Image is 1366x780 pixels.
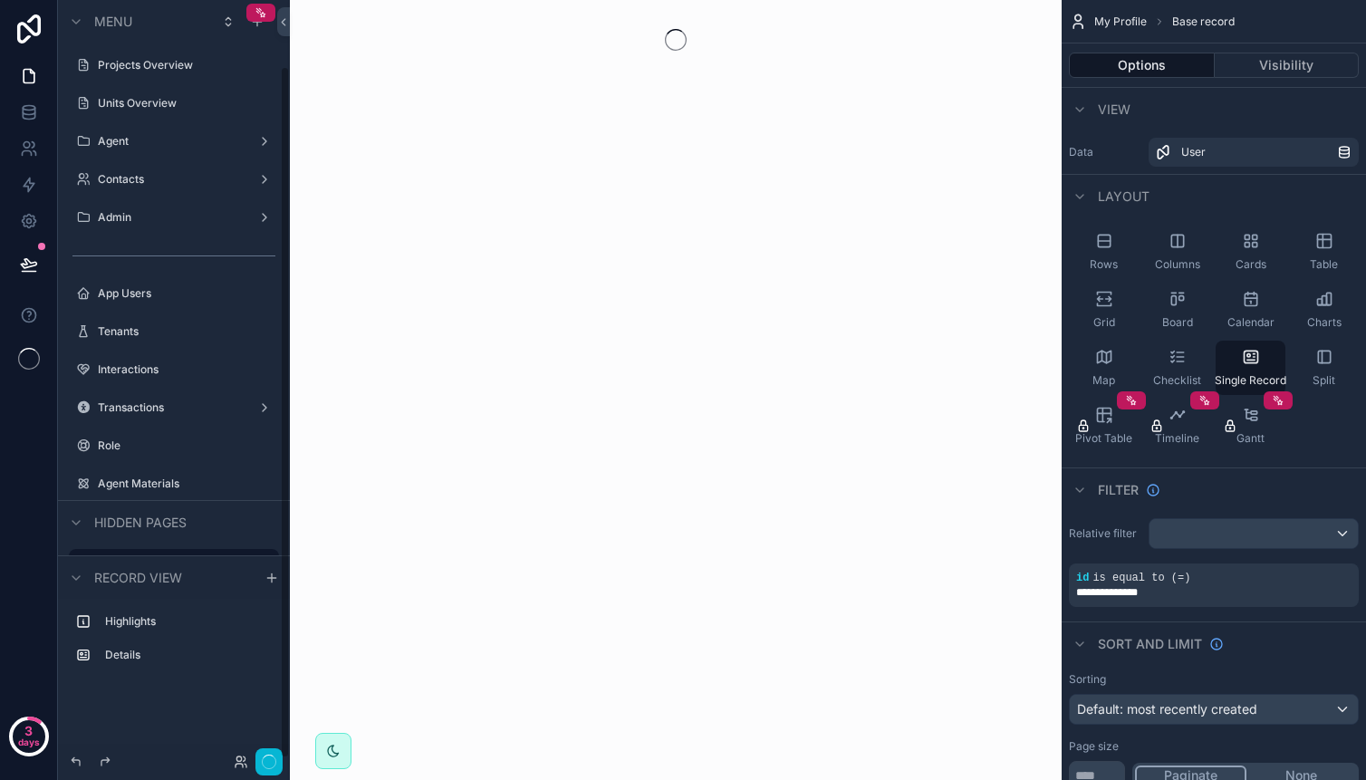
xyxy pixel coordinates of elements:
[1142,225,1212,279] button: Columns
[1069,694,1359,725] button: Default: most recently created
[1215,53,1360,78] button: Visibility
[1098,188,1150,206] span: Layout
[1289,283,1359,337] button: Charts
[98,134,250,149] label: Agent
[1069,283,1139,337] button: Grid
[98,477,275,491] label: Agent Materials
[1093,315,1115,330] span: Grid
[1172,14,1235,29] span: Base record
[1310,257,1338,272] span: Table
[1307,315,1342,330] span: Charts
[98,172,250,187] label: Contacts
[98,96,275,111] label: Units Overview
[1162,315,1193,330] span: Board
[1216,399,1285,453] button: Gantt
[1094,14,1147,29] span: My Profile
[1069,526,1141,541] label: Relative filter
[1142,341,1212,395] button: Checklist
[1153,373,1201,388] span: Checklist
[1075,431,1132,446] span: Pivot Table
[1069,739,1119,754] label: Page size
[1069,672,1106,687] label: Sorting
[1069,399,1139,453] button: Pivot Table
[1216,225,1285,279] button: Cards
[1098,635,1202,653] span: Sort And Limit
[18,729,40,755] p: days
[1236,257,1266,272] span: Cards
[94,569,182,587] span: Record view
[1092,373,1115,388] span: Map
[105,614,272,629] label: Highlights
[98,286,275,301] label: App Users
[1077,701,1257,717] span: Default: most recently created
[1289,341,1359,395] button: Split
[1098,101,1130,119] span: View
[1155,431,1199,446] span: Timeline
[1142,283,1212,337] button: Board
[1215,373,1286,388] span: Single Record
[105,648,272,662] label: Details
[1069,145,1141,159] label: Data
[1142,399,1212,453] button: Timeline
[1236,431,1265,446] span: Gantt
[1098,481,1139,499] span: Filter
[1181,145,1206,159] span: User
[1227,315,1275,330] span: Calendar
[98,324,275,339] label: Tenants
[1069,225,1139,279] button: Rows
[94,514,187,532] span: Hidden pages
[58,599,290,688] div: scrollable content
[94,13,132,31] span: Menu
[24,722,33,740] p: 3
[1155,257,1200,272] span: Columns
[1069,341,1139,395] button: Map
[98,210,250,225] label: Admin
[1149,138,1359,167] a: User
[98,438,275,453] label: Role
[98,58,275,72] label: Projects Overview
[1076,572,1089,584] span: id
[1069,53,1215,78] button: Options
[1313,373,1335,388] span: Split
[1090,257,1118,272] span: Rows
[1216,283,1285,337] button: Calendar
[1216,341,1285,395] button: Single Record
[1289,225,1359,279] button: Table
[1092,572,1190,584] span: is equal to (=)
[98,400,250,415] label: Transactions
[98,362,275,377] label: Interactions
